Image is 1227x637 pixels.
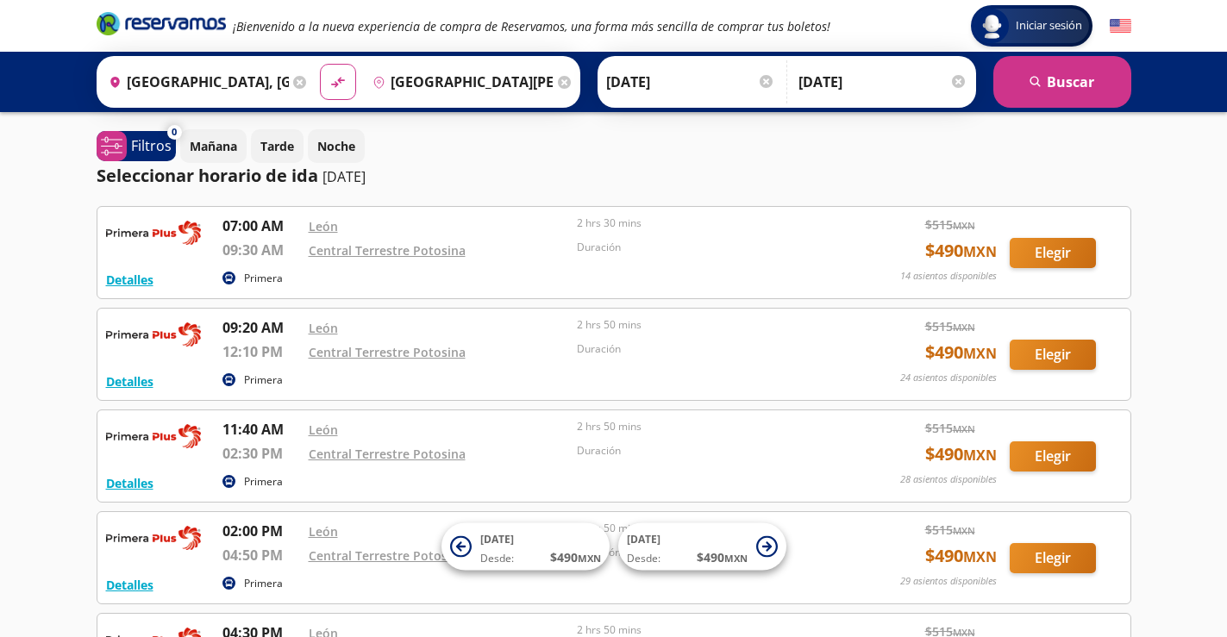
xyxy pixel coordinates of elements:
p: Primera [244,474,283,490]
button: Mañana [180,129,247,163]
button: Elegir [1010,441,1096,472]
p: Tarde [260,137,294,155]
em: ¡Bienvenido a la nueva experiencia de compra de Reservamos, una forma más sencilla de comprar tus... [233,18,830,34]
p: Seleccionar horario de ida [97,163,318,189]
p: Duración [577,240,837,255]
p: 28 asientos disponibles [900,472,997,487]
p: Primera [244,271,283,286]
a: León [309,523,338,540]
a: Central Terrestre Potosina [309,344,466,360]
img: RESERVAMOS [106,521,201,555]
span: Iniciar sesión [1009,17,1089,34]
small: MXN [953,524,975,537]
input: Elegir Fecha [606,60,775,103]
a: Brand Logo [97,10,226,41]
p: Noche [317,137,355,155]
p: 09:30 AM [222,240,300,260]
button: Detalles [106,474,153,492]
button: Elegir [1010,340,1096,370]
input: Buscar Destino [366,60,554,103]
small: MXN [953,321,975,334]
button: English [1110,16,1131,37]
p: 2 hrs 50 mins [577,521,837,536]
button: [DATE]Desde:$490MXN [618,523,786,571]
span: $ 515 [925,521,975,539]
button: Tarde [251,129,304,163]
button: Detalles [106,271,153,289]
a: Central Terrestre Potosina [309,446,466,462]
a: León [309,320,338,336]
small: MXN [963,344,997,363]
a: León [309,218,338,234]
p: 02:00 PM [222,521,300,541]
span: $ 515 [925,419,975,437]
small: MXN [963,242,997,261]
a: Central Terrestre Potosina [309,547,466,564]
a: León [309,422,338,438]
input: Opcional [798,60,967,103]
button: 0Filtros [97,131,176,161]
i: Brand Logo [97,10,226,36]
p: Primera [244,372,283,388]
span: Desde: [480,551,514,566]
p: 04:50 PM [222,545,300,565]
small: MXN [953,422,975,435]
button: Detalles [106,576,153,594]
p: Mañana [190,137,237,155]
p: 09:20 AM [222,317,300,338]
span: $ 515 [925,215,975,234]
small: MXN [724,552,748,565]
span: [DATE] [480,532,514,546]
p: 2 hrs 30 mins [577,215,837,231]
span: 0 [172,125,177,140]
p: [DATE] [322,166,366,187]
span: $ 490 [550,548,601,566]
p: Duración [577,443,837,459]
a: Central Terrestre Potosina [309,242,466,259]
span: $ 490 [697,548,748,566]
button: Detalles [106,372,153,390]
p: 24 asientos disponibles [900,371,997,385]
span: $ 490 [925,543,997,569]
small: MXN [963,547,997,566]
p: Duración [577,341,837,357]
p: 07:00 AM [222,215,300,236]
p: 2 hrs 50 mins [577,419,837,434]
button: [DATE]Desde:$490MXN [441,523,610,571]
span: $ 490 [925,441,997,467]
input: Buscar Origen [102,60,290,103]
small: MXN [578,552,601,565]
p: 2 hrs 50 mins [577,317,837,333]
button: Elegir [1010,543,1096,573]
img: RESERVAMOS [106,317,201,352]
p: 11:40 AM [222,419,300,440]
span: $ 490 [925,340,997,365]
p: 29 asientos disponibles [900,574,997,589]
small: MXN [963,446,997,465]
button: Buscar [993,56,1131,108]
span: Desde: [627,551,660,566]
button: Noche [308,129,365,163]
img: RESERVAMOS [106,215,201,250]
p: 02:30 PM [222,443,300,464]
img: RESERVAMOS [106,419,201,453]
button: Elegir [1010,238,1096,268]
span: [DATE] [627,532,660,546]
p: Filtros [131,135,172,156]
small: MXN [953,219,975,232]
p: 14 asientos disponibles [900,269,997,284]
p: 12:10 PM [222,341,300,362]
p: Primera [244,576,283,591]
span: $ 490 [925,238,997,264]
span: $ 515 [925,317,975,335]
